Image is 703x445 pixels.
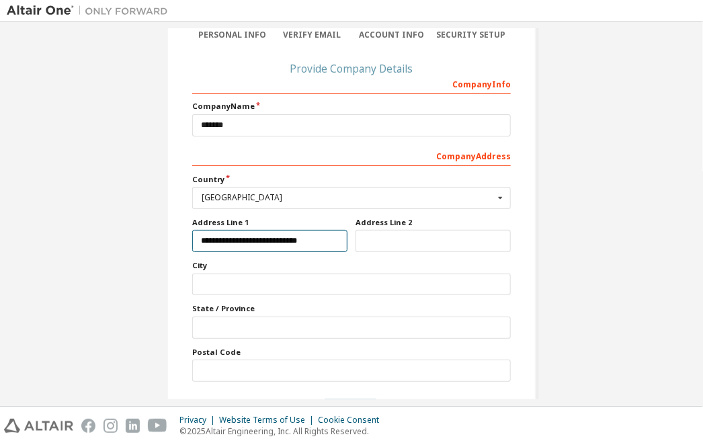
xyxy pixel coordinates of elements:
[148,419,167,433] img: youtube.svg
[179,415,219,426] div: Privacy
[192,30,272,40] div: Personal Info
[192,65,511,73] div: Provide Company Details
[192,260,511,271] label: City
[192,217,347,228] label: Address Line 1
[192,101,511,112] label: Company Name
[192,73,511,94] div: Company Info
[192,303,511,314] label: State / Province
[272,30,352,40] div: Verify Email
[318,415,387,426] div: Cookie Consent
[81,419,95,433] img: facebook.svg
[192,347,511,358] label: Postal Code
[104,419,118,433] img: instagram.svg
[4,419,73,433] img: altair_logo.svg
[126,419,140,433] img: linkedin.svg
[7,4,175,17] img: Altair One
[431,30,511,40] div: Security Setup
[192,174,511,185] label: Country
[219,415,318,426] div: Website Terms of Use
[179,426,387,437] p: © 2025 Altair Engineering, Inc. All Rights Reserved.
[202,194,494,202] div: [GEOGRAPHIC_DATA]
[351,30,431,40] div: Account Info
[192,145,511,166] div: Company Address
[356,217,511,228] label: Address Line 2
